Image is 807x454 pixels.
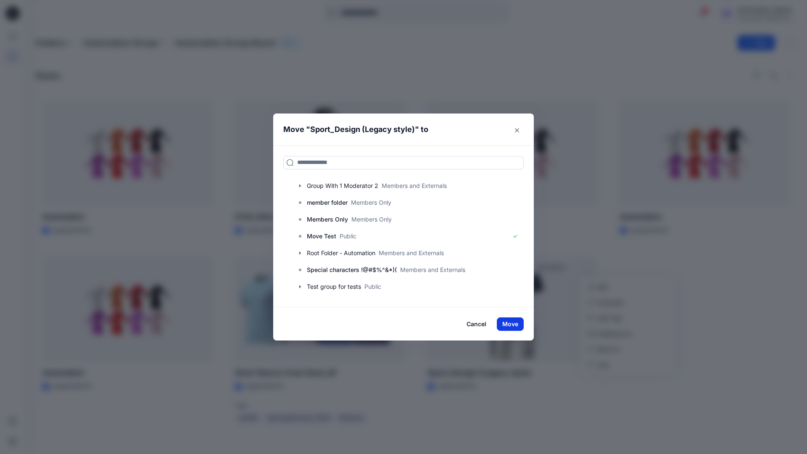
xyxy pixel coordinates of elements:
button: Cancel [461,317,492,331]
header: Move " " to [273,113,521,145]
p: member folder [307,198,348,208]
p: Members Only [307,214,348,224]
button: Close [510,124,524,137]
p: Special characters !@#$%^&*)( [307,265,397,275]
p: Members and Externals [400,265,465,274]
p: Public [340,232,356,240]
p: Move Test [307,231,336,241]
p: Members Only [351,198,391,207]
p: Sport_Design (Legacy style) [310,124,415,135]
button: Move [497,317,524,331]
p: Members Only [351,215,392,224]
